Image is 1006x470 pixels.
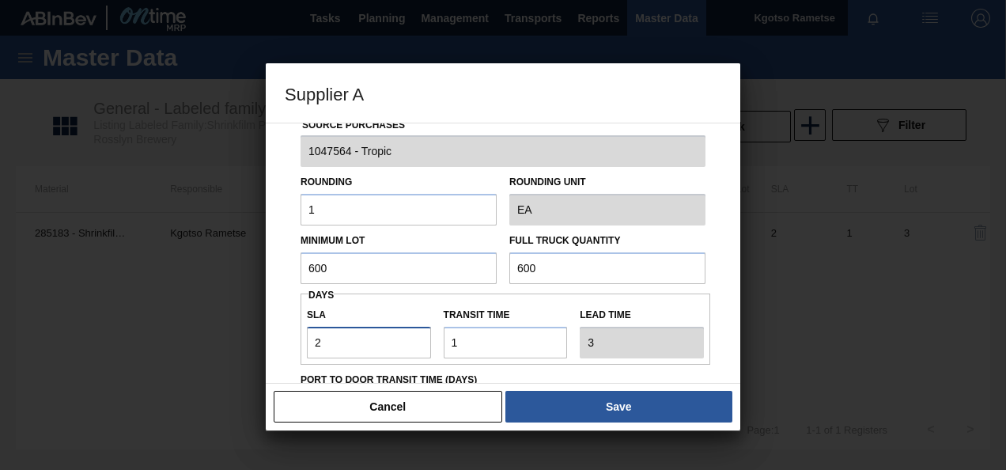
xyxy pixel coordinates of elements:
h3: Supplier A [266,63,740,123]
label: Rounding Unit [509,171,705,194]
span: Days [308,290,334,301]
label: SLA [307,304,431,327]
label: Minimum Lot [301,235,365,246]
label: Transit time [444,304,568,327]
button: Cancel [274,391,502,423]
label: Rounding [301,176,352,188]
button: Save [505,391,732,423]
label: Source Purchases [302,119,405,131]
label: Lead time [580,304,704,327]
label: Port to Door Transit Time (days) [301,369,705,392]
label: Full Truck Quantity [509,235,620,246]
